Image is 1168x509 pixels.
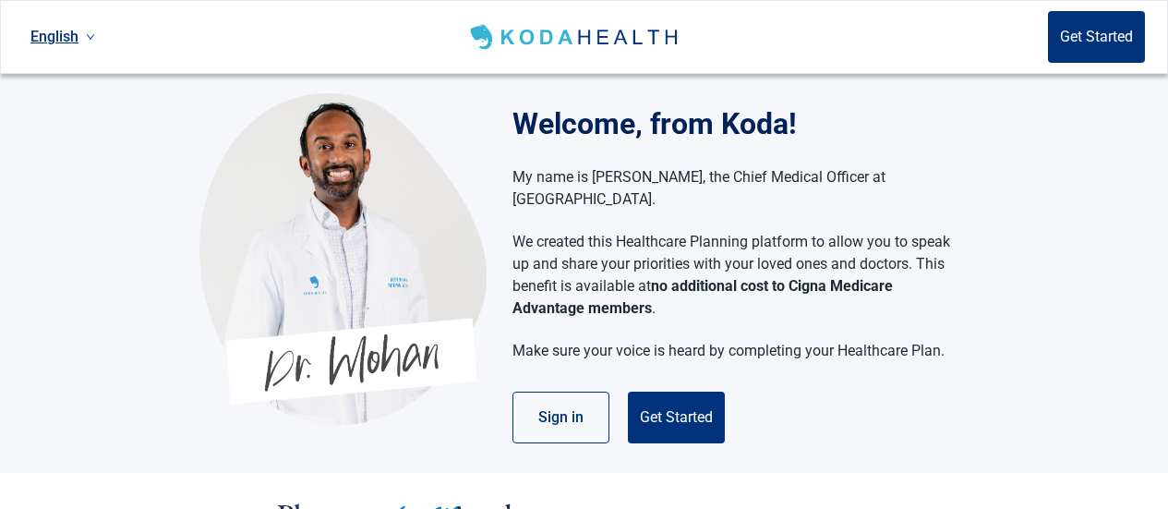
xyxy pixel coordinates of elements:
p: We created this Healthcare Planning platform to allow you to speak up and share your priorities w... [512,231,951,320]
img: Koda Health [466,22,685,52]
button: Sign in [512,392,609,443]
p: Make sure your voice is heard by completing your Healthcare Plan. [512,340,951,362]
a: Current language: English [23,21,102,52]
button: Get Started [628,392,725,443]
button: Get Started [1048,11,1145,63]
h1: Welcome, from Koda! [512,102,969,146]
span: down [86,32,95,42]
p: My name is [PERSON_NAME], the Chief Medical Officer at [GEOGRAPHIC_DATA]. [512,166,951,211]
img: Koda Health [199,92,487,425]
strong: no additional cost to Cigna Medicare Advantage members [512,277,893,317]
